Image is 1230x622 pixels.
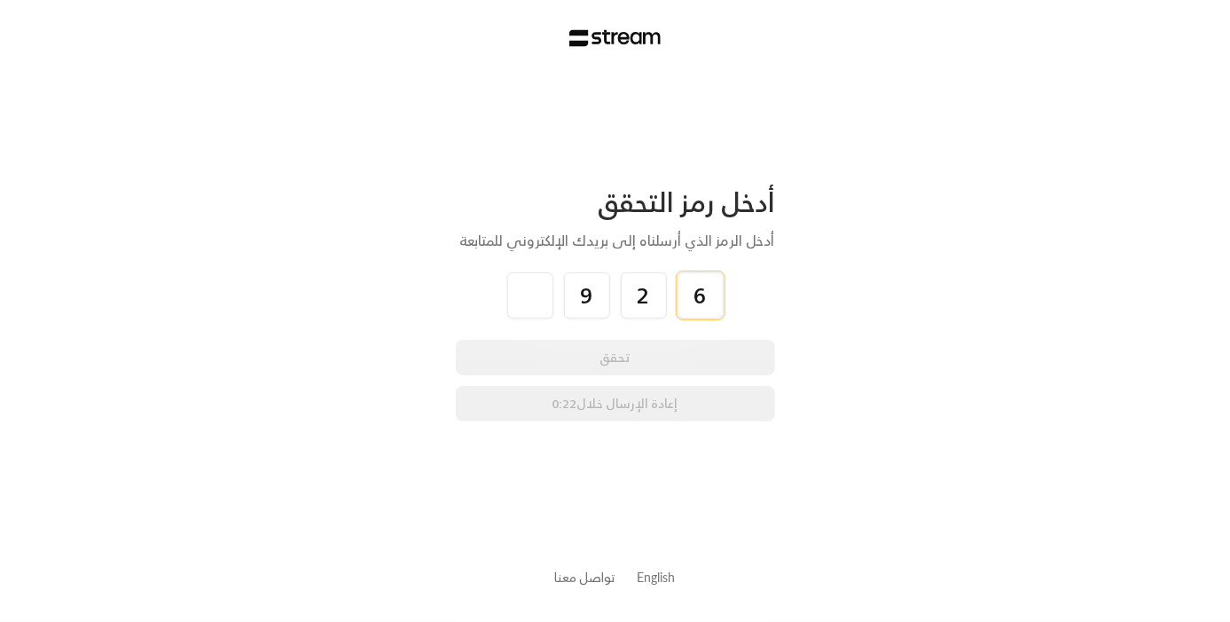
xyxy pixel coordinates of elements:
div: أدخل الرمز الذي أرسلناه إلى بريدك الإلكتروني للمتابعة [456,230,775,251]
a: English [638,561,676,594]
a: تواصل معنا [555,566,616,588]
div: أدخل رمز التحقق [456,185,775,219]
img: Stream Logo [569,29,661,47]
button: تواصل معنا [555,568,616,587]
